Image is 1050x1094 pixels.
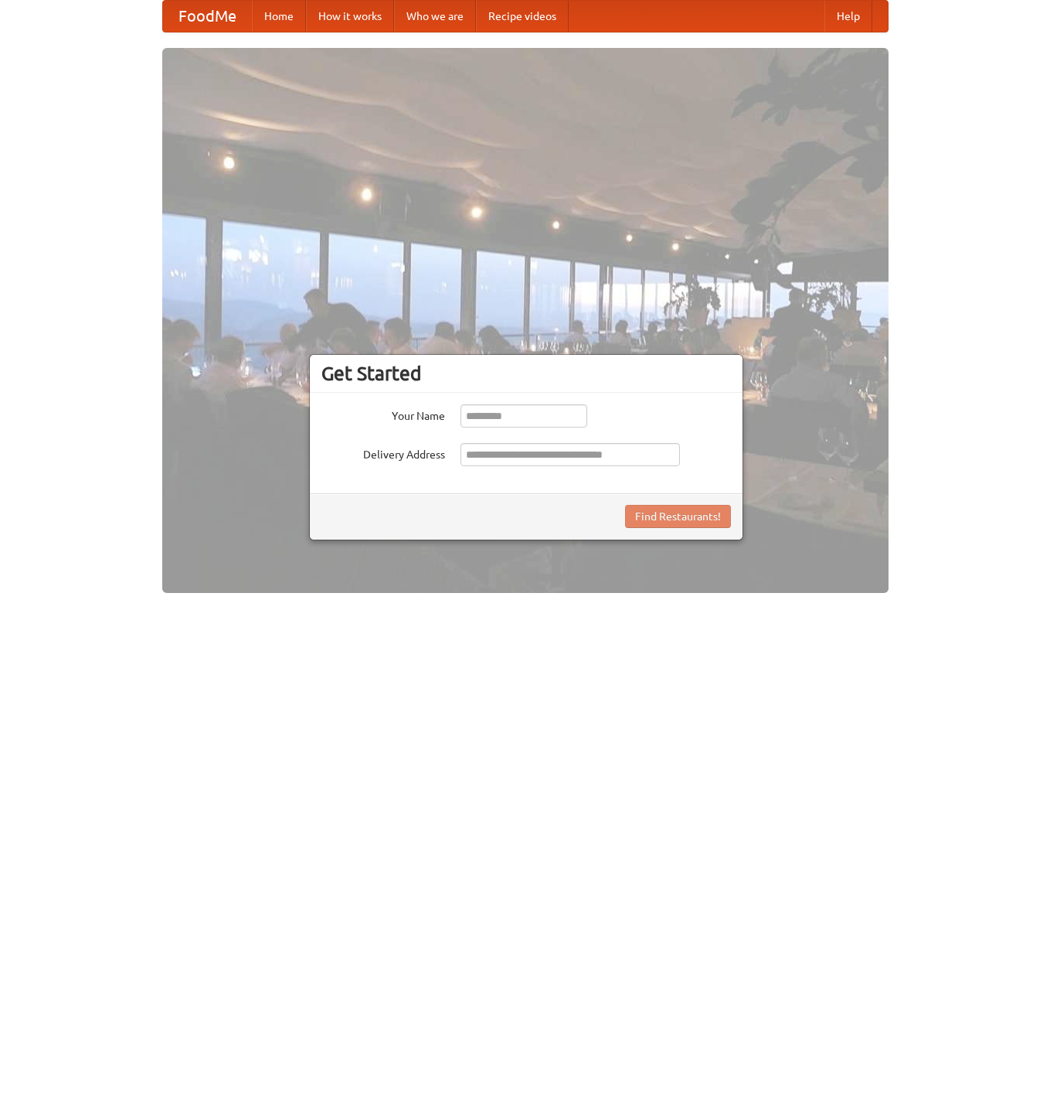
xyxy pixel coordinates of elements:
[476,1,569,32] a: Recipe videos
[306,1,394,32] a: How it works
[394,1,476,32] a: Who we are
[824,1,872,32] a: Help
[321,404,445,424] label: Your Name
[163,1,252,32] a: FoodMe
[321,362,731,385] h3: Get Started
[252,1,306,32] a: Home
[321,443,445,462] label: Delivery Address
[625,505,731,528] button: Find Restaurants!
